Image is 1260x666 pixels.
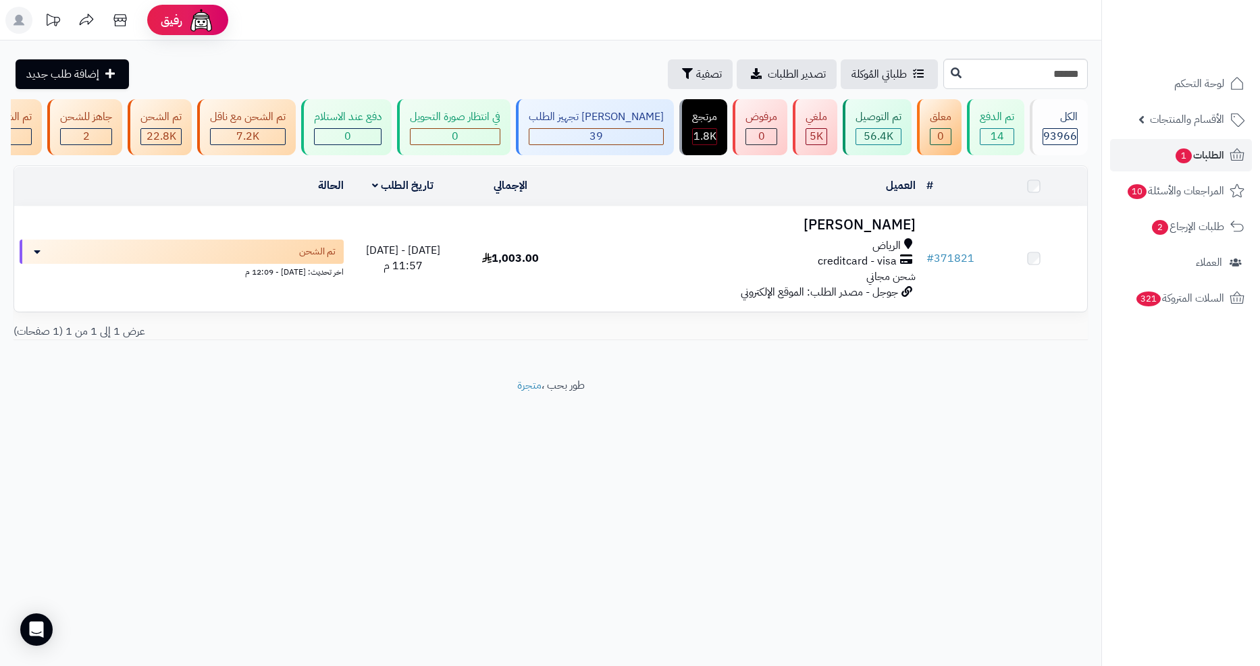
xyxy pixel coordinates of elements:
span: 0 [937,128,944,144]
div: عرض 1 إلى 1 من 1 (1 صفحات) [3,324,551,339]
div: 39 [529,129,663,144]
div: في انتظار صورة التحويل [410,109,500,125]
div: تم التوصيل [856,109,901,125]
span: 1.8K [693,128,716,144]
a: تم الشحن 22.8K [125,99,194,155]
div: اخر تحديث: [DATE] - 12:09 م [20,264,344,278]
a: المراجعات والأسئلة10 [1110,175,1252,207]
span: creditcard - visa [818,254,897,269]
span: 2 [83,128,90,144]
span: # [926,250,934,267]
div: 0 [746,129,777,144]
span: 22.8K [147,128,176,144]
a: #371821 [926,250,974,267]
span: تم الشحن [299,245,336,258]
div: 0 [315,129,381,144]
a: جاهز للشحن 2 [45,99,125,155]
a: السلات المتروكة321 [1110,282,1252,314]
div: 1801 [693,129,716,144]
span: شحن مجاني [866,269,916,285]
span: الطلبات [1174,146,1224,165]
div: 22831 [141,129,181,144]
div: دفع عند الاستلام [314,109,382,125]
span: جوجل - مصدر الطلب: الموقع الإلكتروني [741,284,898,300]
span: 93966 [1043,128,1077,144]
div: [PERSON_NAME] تجهيز الطلب [529,109,664,125]
a: في انتظار صورة التحويل 0 [394,99,513,155]
span: رفيق [161,12,182,28]
button: تصفية [668,59,733,89]
div: مرتجع [692,109,717,125]
a: الطلبات1 [1110,139,1252,171]
a: تصدير الطلبات [737,59,837,89]
div: تم الشحن مع ناقل [210,109,286,125]
a: تاريخ الطلب [372,177,434,194]
div: 7223 [211,129,285,144]
span: طلبات الإرجاع [1151,217,1224,236]
a: طلباتي المُوكلة [841,59,938,89]
a: مرفوض 0 [730,99,790,155]
div: 56415 [856,129,901,144]
span: 0 [344,128,351,144]
span: 5K [810,128,823,144]
a: لوحة التحكم [1110,67,1252,100]
a: معلق 0 [914,99,964,155]
div: مرفوض [745,109,777,125]
span: تصفية [696,66,722,82]
img: ai-face.png [188,7,215,34]
span: 1,003.00 [482,250,539,267]
span: 1 [1176,148,1192,163]
a: الإجمالي [494,177,527,194]
span: الرياض [872,238,901,254]
span: لوحة التحكم [1174,74,1224,93]
a: تحديثات المنصة [36,7,70,37]
div: 0 [930,129,951,144]
h3: [PERSON_NAME] [569,217,916,233]
span: 7.2K [236,128,259,144]
span: الأقسام والمنتجات [1150,110,1224,129]
div: Open Intercom Messenger [20,613,53,646]
div: 2 [61,129,111,144]
a: تم الدفع 14 [964,99,1027,155]
span: تصدير الطلبات [768,66,826,82]
div: تم الدفع [980,109,1014,125]
a: الحالة [318,177,344,194]
span: 321 [1136,292,1161,306]
a: طلبات الإرجاع2 [1110,211,1252,243]
span: العملاء [1196,253,1222,272]
span: المراجعات والأسئلة [1126,182,1224,200]
a: دفع عند الاستلام 0 [298,99,394,155]
div: 0 [411,129,500,144]
span: إضافة طلب جديد [26,66,99,82]
span: [DATE] - [DATE] 11:57 م [366,242,440,274]
span: 0 [452,128,458,144]
div: ملغي [806,109,827,125]
a: مرتجع 1.8K [677,99,730,155]
a: تم الشحن مع ناقل 7.2K [194,99,298,155]
div: 4954 [806,129,826,144]
span: 39 [589,128,603,144]
div: 14 [980,129,1014,144]
div: جاهز للشحن [60,109,112,125]
span: 14 [991,128,1004,144]
span: السلات المتروكة [1135,289,1224,308]
div: تم الشحن [140,109,182,125]
span: طلباتي المُوكلة [851,66,907,82]
a: ملغي 5K [790,99,840,155]
span: 10 [1128,184,1147,199]
a: العملاء [1110,246,1252,279]
span: 2 [1152,220,1168,235]
span: 56.4K [864,128,893,144]
a: إضافة طلب جديد [16,59,129,89]
div: معلق [930,109,951,125]
div: الكل [1043,109,1078,125]
a: العميل [886,177,916,194]
a: متجرة [517,377,542,393]
a: الكل93966 [1027,99,1091,155]
a: # [926,177,933,194]
a: [PERSON_NAME] تجهيز الطلب 39 [513,99,677,155]
span: 0 [758,128,765,144]
a: تم التوصيل 56.4K [840,99,914,155]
